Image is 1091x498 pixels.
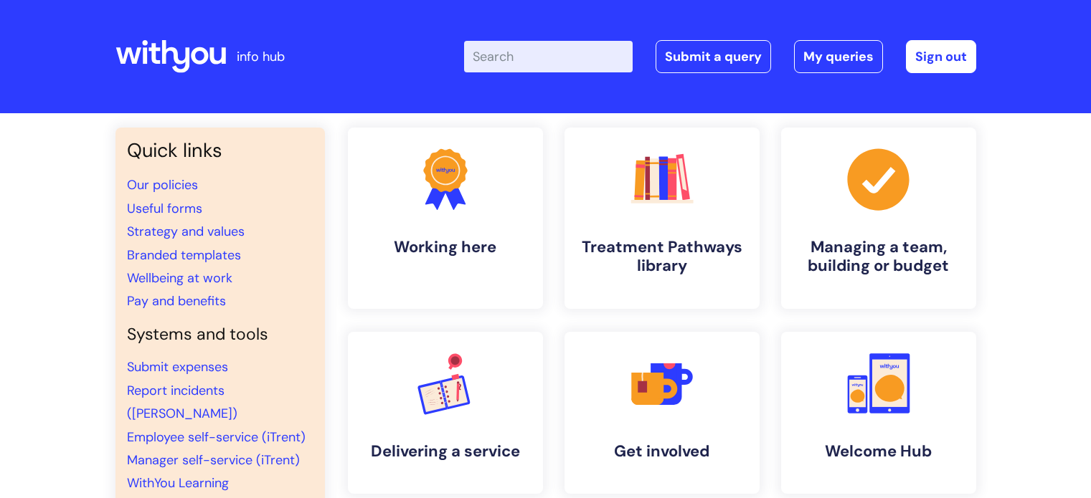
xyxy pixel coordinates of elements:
h3: Quick links [127,139,313,162]
a: Get involved [565,332,760,494]
a: Treatment Pathways library [565,128,760,309]
a: Our policies [127,176,198,193]
a: Submit a query [656,40,771,73]
a: Delivering a service [348,332,543,494]
input: Search [464,41,633,72]
a: Working here [348,128,543,309]
a: Pay and benefits [127,292,226,310]
h4: Systems and tools [127,325,313,345]
h4: Treatment Pathways library [576,238,748,276]
a: Sign out [906,40,976,73]
a: Manager self-service (iTrent) [127,451,300,469]
a: Welcome Hub [781,332,976,494]
a: Employee self-service (iTrent) [127,428,306,446]
h4: Welcome Hub [793,442,965,461]
a: WithYou Learning [127,474,229,492]
a: Managing a team, building or budget [781,128,976,309]
a: Branded templates [127,246,241,264]
h4: Get involved [576,442,748,461]
p: info hub [237,45,285,68]
h4: Managing a team, building or budget [793,238,965,276]
h4: Working here [359,238,532,257]
a: Submit expenses [127,358,228,375]
div: | - [464,40,976,73]
a: Wellbeing at work [127,269,232,287]
a: My queries [794,40,883,73]
h4: Delivering a service [359,442,532,461]
a: Strategy and values [127,223,245,240]
a: Report incidents ([PERSON_NAME]) [127,382,237,422]
a: Useful forms [127,200,202,217]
